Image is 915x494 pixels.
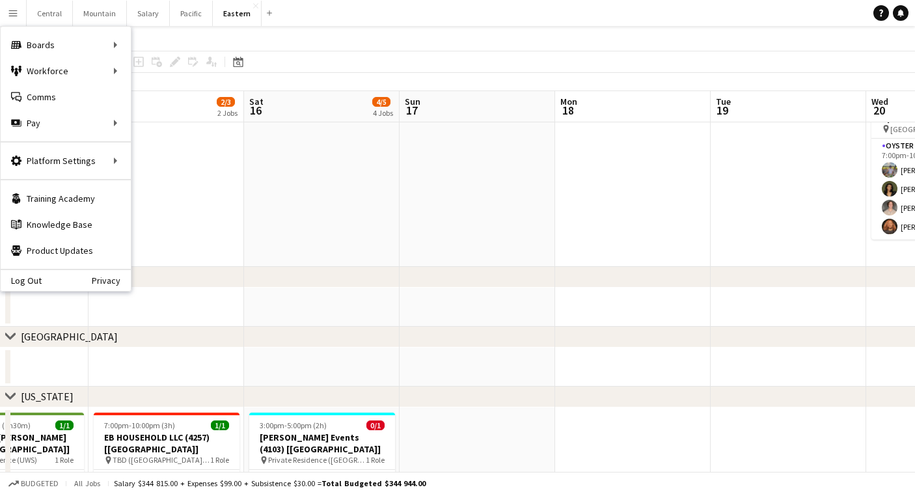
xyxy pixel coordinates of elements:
span: Tue [716,96,731,107]
span: Sun [405,96,420,107]
div: [US_STATE] [21,390,74,403]
span: 2/3 [217,97,235,107]
div: Salary $344 815.00 + Expenses $99.00 + Subsistence $30.00 = [114,478,426,488]
div: Boards [1,32,131,58]
a: Training Academy [1,185,131,212]
div: Pay [1,110,131,136]
div: [GEOGRAPHIC_DATA] [21,330,118,343]
button: Salary [127,1,170,26]
span: 0/1 [366,420,385,430]
button: Mountain [73,1,127,26]
button: Pacific [170,1,213,26]
a: Comms [1,84,131,110]
a: Knowledge Base [1,212,131,238]
span: 18 [558,103,577,118]
h3: EB HOUSEHOLD LLC (4257) [[GEOGRAPHIC_DATA]] [94,432,239,455]
span: All jobs [72,478,103,488]
span: 1 Role [210,455,229,465]
span: 16 [247,103,264,118]
span: Budgeted [21,479,59,488]
span: Sat [249,96,264,107]
button: Eastern [213,1,262,26]
button: Central [27,1,73,26]
span: Mon [560,96,577,107]
span: Wed [871,96,888,107]
div: Workforce [1,58,131,84]
h3: [PERSON_NAME] Events (4103) [[GEOGRAPHIC_DATA]] [249,432,395,455]
span: 3:00pm-5:00pm (2h) [260,420,327,430]
span: 1/1 [55,420,74,430]
a: Privacy [92,275,131,286]
span: 20 [869,103,888,118]
a: Product Updates [1,238,131,264]
span: TBD ([GEOGRAPHIC_DATA], [GEOGRAPHIC_DATA]) [113,455,210,465]
button: Budgeted [7,476,61,491]
a: Log Out [1,275,42,286]
span: Total Budgeted $344 944.00 [321,478,426,488]
div: Platform Settings [1,148,131,174]
span: 7:00pm-10:00pm (3h) [104,420,175,430]
span: 1 Role [55,455,74,465]
span: 1 Role [366,455,385,465]
span: Private Residence ([GEOGRAPHIC_DATA], [GEOGRAPHIC_DATA]) [268,455,366,465]
span: 4/5 [372,97,390,107]
span: 17 [403,103,420,118]
div: 4 Jobs [373,108,393,118]
div: 2 Jobs [217,108,238,118]
span: 19 [714,103,731,118]
span: 1/1 [211,420,229,430]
